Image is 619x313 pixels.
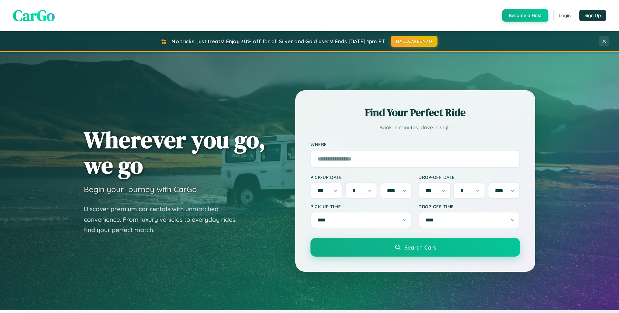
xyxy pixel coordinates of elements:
[310,238,520,257] button: Search Cars
[84,204,245,235] p: Discover premium car rentals with unmatched convenience. From luxury vehicles to everyday rides, ...
[404,244,436,251] span: Search Cars
[579,10,606,21] button: Sign Up
[553,10,576,21] button: Login
[391,36,437,47] button: HALLOWEEN30
[502,9,548,22] button: Become a Host
[310,174,412,180] label: Pick-up Date
[418,204,520,209] label: Drop-off Time
[310,123,520,132] p: Book in minutes, drive in style
[84,127,266,178] h1: Wherever you go, we go
[418,174,520,180] label: Drop-off Date
[13,5,55,26] span: CarGo
[310,105,520,120] h2: Find Your Perfect Ride
[310,142,520,147] label: Where
[84,184,197,194] h3: Begin your journey with CarGo
[310,204,412,209] label: Pick-up Time
[172,38,386,44] span: No tricks, just treats! Enjoy 30% off for all Silver and Gold users! Ends [DATE] 1pm PT.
